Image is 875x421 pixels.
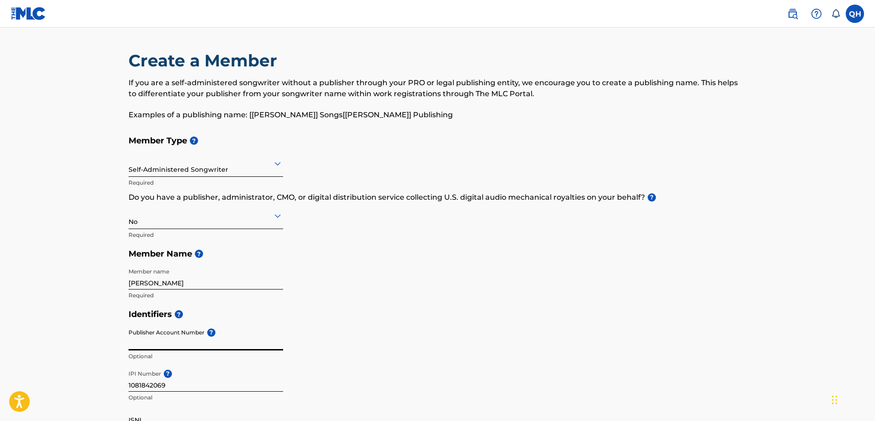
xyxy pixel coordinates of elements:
[129,179,283,187] p: Required
[648,193,656,202] span: ?
[129,352,283,361] p: Optional
[129,50,282,71] h2: Create a Member
[195,250,203,258] span: ?
[129,231,283,239] p: Required
[207,328,215,337] span: ?
[175,310,183,318] span: ?
[129,305,747,324] h5: Identifiers
[129,152,283,175] div: Self-Administered Songwriter
[129,394,283,402] p: Optional
[129,109,747,120] p: Examples of a publishing name: [[PERSON_NAME]] Songs[[PERSON_NAME]] Publishing
[846,5,864,23] div: User Menu
[784,5,802,23] a: Public Search
[787,8,798,19] img: search
[807,5,826,23] div: Help
[831,9,840,18] div: Notifications
[129,77,747,99] p: If you are a self-administered songwriter without a publisher through your PRO or legal publishin...
[129,291,283,300] p: Required
[129,192,747,203] p: Do you have a publisher, administrator, CMO, or digital distribution service collecting U.S. digi...
[129,131,747,151] h5: Member Type
[832,386,837,414] div: Drag
[11,7,46,20] img: MLC Logo
[129,244,747,264] h5: Member Name
[129,204,283,227] div: No
[190,137,198,145] span: ?
[811,8,822,19] img: help
[829,377,875,421] iframe: Chat Widget
[164,370,172,378] span: ?
[849,278,875,351] iframe: Resource Center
